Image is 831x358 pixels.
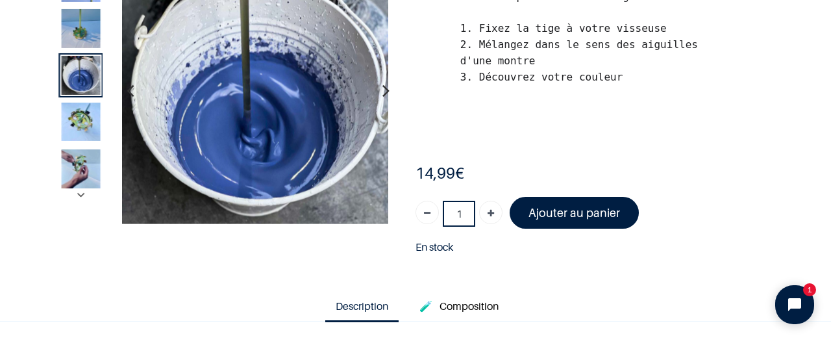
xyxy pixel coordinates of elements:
[61,149,100,188] img: Product image
[419,300,432,313] span: 🧪
[440,300,499,313] span: Composition
[61,103,100,141] img: Product image
[61,57,100,96] img: Product image
[460,71,623,83] span: 3. Découvrez votre couleur
[415,201,439,224] a: Supprimer
[460,38,698,67] span: 2. Mélangez dans le sens des aiguilles d'une montre
[415,238,760,256] div: En stock
[460,22,667,34] span: 1. Fixez la tige à votre visseuse
[764,274,825,335] iframe: Tidio Chat
[479,201,502,224] a: Ajouter
[336,300,388,313] span: Description
[415,164,455,183] span: 14,99
[510,197,639,229] a: Ajouter au panier
[415,164,464,183] b: €
[61,10,100,49] img: Product image
[528,206,620,220] font: Ajouter au panier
